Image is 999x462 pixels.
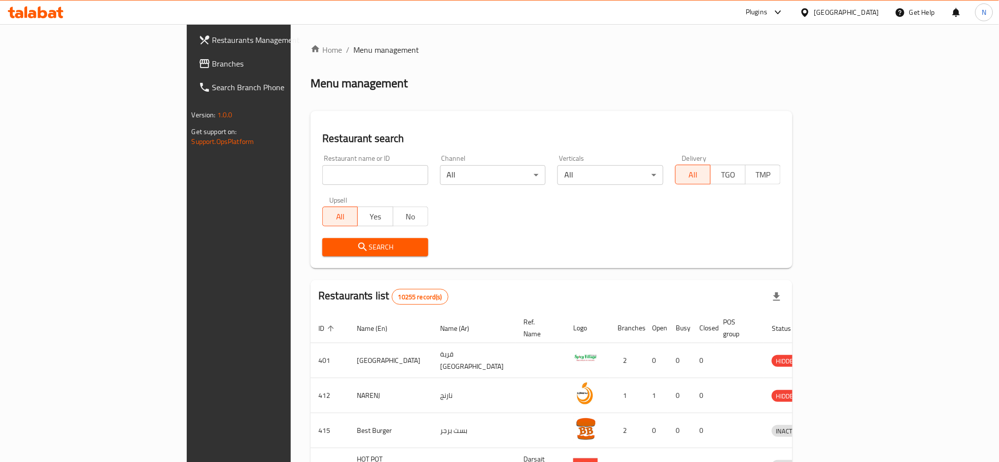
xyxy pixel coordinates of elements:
[318,322,337,334] span: ID
[440,322,482,334] span: Name (Ar)
[191,75,354,99] a: Search Branch Phone
[680,168,707,182] span: All
[682,155,707,162] label: Delivery
[668,413,691,448] td: 0
[745,165,781,184] button: TMP
[523,316,553,340] span: Ref. Name
[322,238,428,256] button: Search
[349,378,432,413] td: NARENJ
[557,165,663,185] div: All
[691,413,715,448] td: 0
[772,391,801,402] span: HIDDEN
[357,207,393,226] button: Yes
[192,125,237,138] span: Get support on:
[610,413,644,448] td: 2
[357,322,400,334] span: Name (En)
[432,378,516,413] td: نارنج
[212,81,346,93] span: Search Branch Phone
[644,343,668,378] td: 0
[644,413,668,448] td: 0
[217,108,233,121] span: 1.0.0
[191,28,354,52] a: Restaurants Management
[644,313,668,343] th: Open
[392,292,448,302] span: 10255 record(s)
[397,210,424,224] span: No
[772,322,804,334] span: Status
[675,165,711,184] button: All
[432,343,516,378] td: قرية [GEOGRAPHIC_DATA]
[349,343,432,378] td: [GEOGRAPHIC_DATA]
[610,378,644,413] td: 1
[610,313,644,343] th: Branches
[573,381,598,406] img: NARENJ
[310,44,792,56] nav: breadcrumb
[750,168,777,182] span: TMP
[723,316,752,340] span: POS group
[310,75,408,91] h2: Menu management
[349,413,432,448] td: Best Burger
[432,413,516,448] td: بست برجر
[982,7,986,18] span: N
[772,355,801,367] span: HIDDEN
[322,207,358,226] button: All
[668,313,691,343] th: Busy
[610,343,644,378] td: 2
[772,426,805,437] span: INACTIVE
[362,210,389,224] span: Yes
[573,416,598,441] img: Best Burger
[392,289,448,305] div: Total records count
[715,168,742,182] span: TGO
[668,343,691,378] td: 0
[353,44,419,56] span: Menu management
[322,165,428,185] input: Search for restaurant name or ID..
[814,7,879,18] div: [GEOGRAPHIC_DATA]
[212,34,346,46] span: Restaurants Management
[565,313,610,343] th: Logo
[644,378,668,413] td: 1
[322,131,781,146] h2: Restaurant search
[329,197,347,204] label: Upsell
[668,378,691,413] td: 0
[192,108,216,121] span: Version:
[691,378,715,413] td: 0
[440,165,546,185] div: All
[691,343,715,378] td: 0
[192,135,254,148] a: Support.OpsPlatform
[710,165,746,184] button: TGO
[691,313,715,343] th: Closed
[191,52,354,75] a: Branches
[573,346,598,371] img: Spicy Village
[327,210,354,224] span: All
[393,207,428,226] button: No
[330,241,420,253] span: Search
[318,288,448,305] h2: Restaurants list
[746,6,767,18] div: Plugins
[765,285,789,309] div: Export file
[212,58,346,70] span: Branches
